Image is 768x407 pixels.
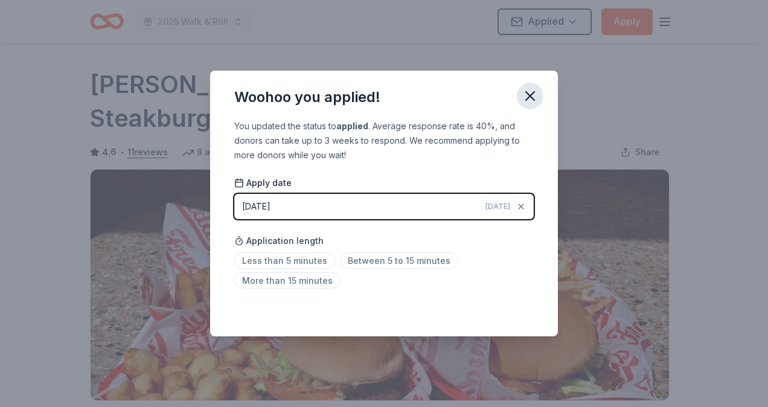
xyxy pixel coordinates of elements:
[234,272,341,289] span: More than 15 minutes
[485,202,510,211] span: [DATE]
[234,119,534,162] div: You updated the status to . Average response rate is 40%, and donors can take up to 3 weeks to re...
[234,88,380,107] div: Woohoo you applied!
[336,121,368,131] b: applied
[234,252,335,269] span: Less than 5 minutes
[234,234,324,248] span: Application length
[234,194,534,219] button: [DATE][DATE]
[340,252,458,269] span: Between 5 to 15 minutes
[234,177,292,189] span: Apply date
[242,199,270,214] div: [DATE]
